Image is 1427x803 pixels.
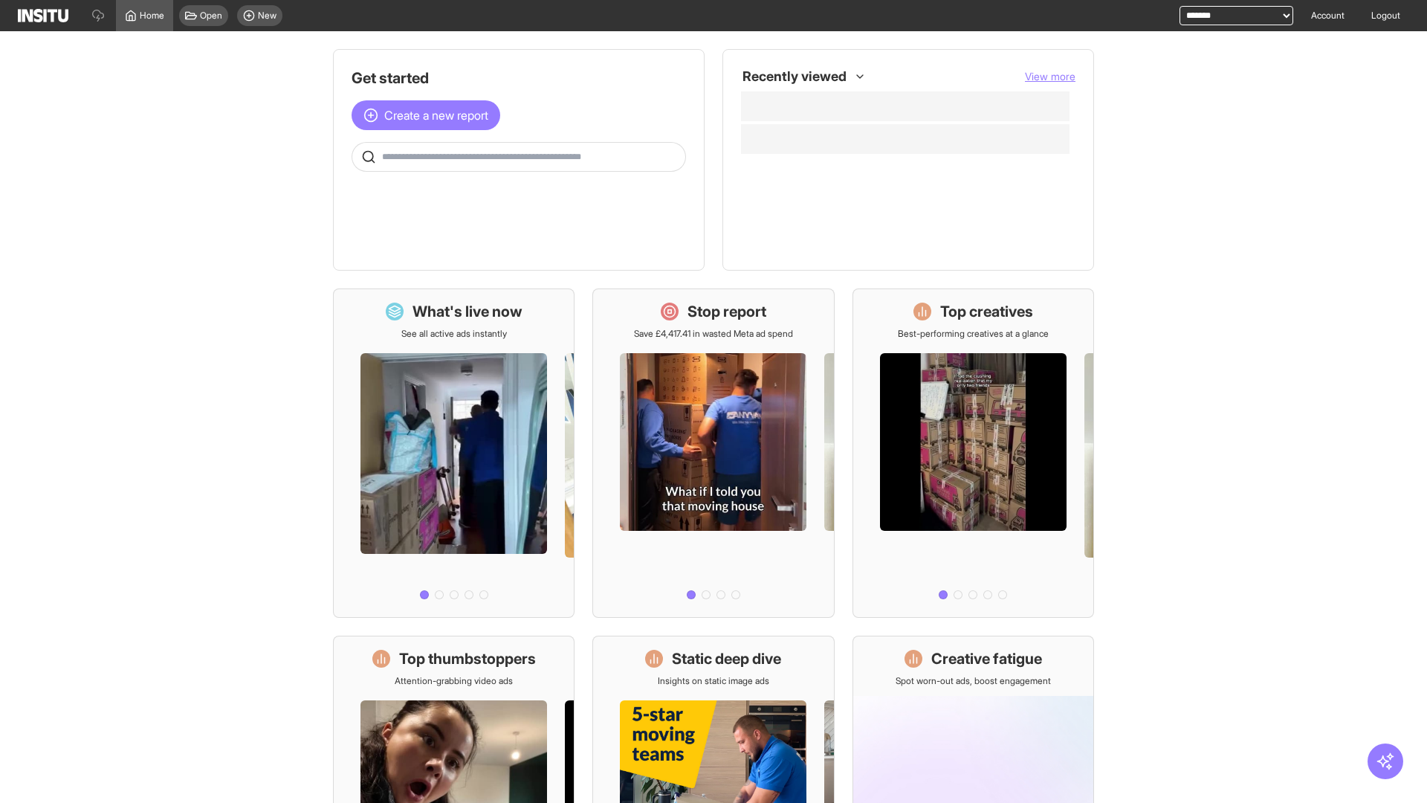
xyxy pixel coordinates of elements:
button: Create a new report [352,100,500,130]
p: Attention-grabbing video ads [395,675,513,687]
span: Home [140,10,164,22]
h1: Top creatives [940,301,1033,322]
a: Stop reportSave £4,417.41 in wasted Meta ad spend [592,288,834,618]
button: View more [1025,69,1075,84]
div: Insights [747,196,765,213]
p: Best-performing creatives at a glance [898,328,1049,340]
span: Top 10 Unique Creatives [Beta] [774,231,1064,243]
a: What's live nowSee all active ads instantly [333,288,575,618]
p: Save £4,417.41 in wasted Meta ad spend [634,328,793,340]
h1: Top thumbstoppers [399,648,536,669]
img: Logo [18,9,68,22]
h1: What's live now [412,301,522,322]
span: What's live now [774,166,1064,178]
span: Open [200,10,222,22]
span: View more [1025,70,1075,83]
span: Top 10 Unique Creatives [Beta] [774,231,910,243]
div: Insights [747,228,765,246]
h1: Stop report [687,301,766,322]
span: Creative Fatigue [Beta] [774,199,867,210]
h1: Get started [352,68,686,88]
p: See all active ads instantly [401,328,507,340]
span: Creative Fatigue [Beta] [774,199,1064,210]
a: Top creativesBest-performing creatives at a glance [852,288,1094,618]
span: What's live now [774,166,837,178]
h1: Static deep dive [672,648,781,669]
div: Dashboard [747,163,765,181]
span: Create a new report [384,106,488,124]
span: New [258,10,276,22]
p: Insights on static image ads [658,675,769,687]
